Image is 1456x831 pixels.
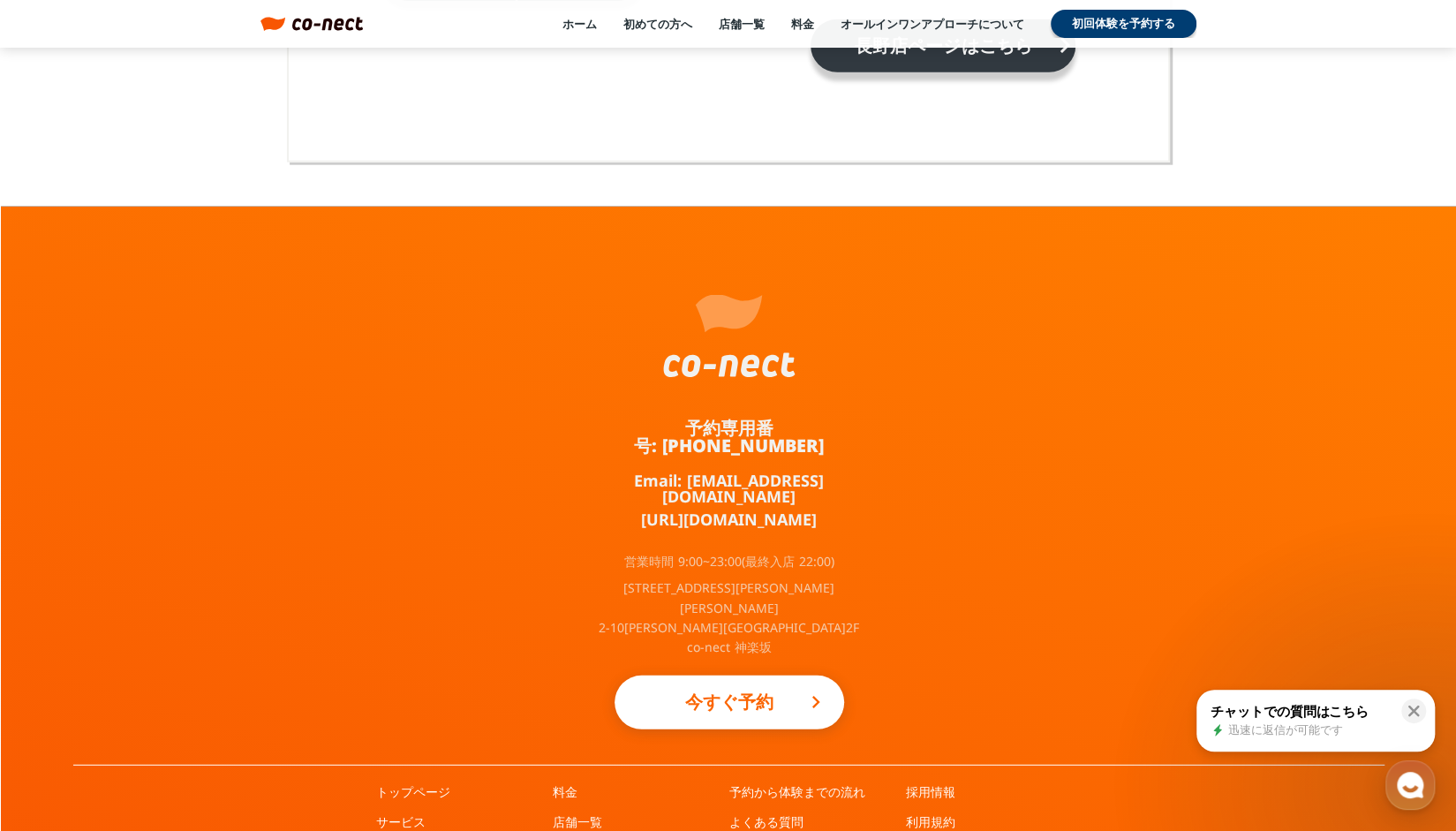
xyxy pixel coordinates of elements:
p: [STREET_ADDRESS][PERSON_NAME][PERSON_NAME] 2-10[PERSON_NAME][GEOGRAPHIC_DATA]2F co-nect 神楽坂 [597,578,862,658]
a: 料金 [553,783,577,801]
a: 利用規約 [906,813,955,831]
a: [URL][DOMAIN_NAME] [641,511,817,527]
a: よくある質問 [729,813,803,831]
a: 設定 [228,560,339,604]
a: トップページ [376,783,450,801]
span: 設定 [273,586,294,601]
a: 採用情報 [906,783,955,801]
a: オールインワンアプローチについて [841,16,1024,32]
p: 長野店ページはこちら [828,37,1058,55]
p: 営業時間 9:00~23:00(最終入店 22:00) [624,555,834,568]
i: keyboard_arrow_right [805,691,826,713]
a: ホーム [5,560,117,604]
a: 初回体験を予約する [1051,10,1196,38]
a: 今すぐ予約keyboard_arrow_right [615,676,844,729]
a: 店舗一覧 [553,813,602,831]
a: Email: [EMAIL_ADDRESS][DOMAIN_NAME] [597,472,862,504]
span: チャット [151,587,193,601]
a: ホーム [562,16,597,32]
a: 予約専用番号: [PHONE_NUMBER] [597,419,862,455]
i: keyboard_arrow_right [1052,30,1075,60]
a: 料金 [791,16,814,32]
p: 今すぐ予約 [650,683,809,721]
a: 店舗一覧 [719,16,765,32]
span: ホーム [45,586,77,601]
a: チャット [117,560,228,604]
a: サービス [376,813,426,831]
a: 予約から体験までの流れ [729,783,865,801]
a: 初めての方へ [623,16,692,32]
